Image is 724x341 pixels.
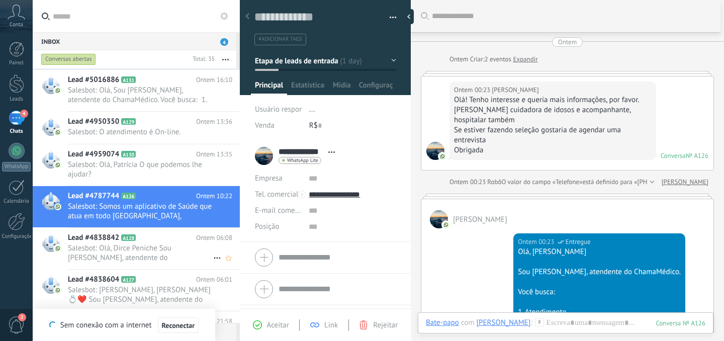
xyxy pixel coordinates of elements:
span: E-mail comercial [255,206,309,215]
span: Conta [10,22,23,28]
span: Reconectar [162,322,195,329]
div: Olá, [PERSON_NAME] [518,247,681,257]
img: com.amocrm.amocrmwa.svg [54,287,61,294]
span: Mídia [333,80,351,95]
span: A131 [121,76,136,83]
span: Ontem 13:36 [196,117,232,127]
div: Ontem [449,54,470,64]
span: Ontem 06:01 [196,275,232,285]
span: ... [309,105,315,114]
span: Ontem 13:35 [196,149,232,159]
span: Salesbot: Olá, Dirce Peniche Sou [PERSON_NAME], atendente do ChamaMédico. Você busca: ­ 1. Atendi... [68,243,213,263]
div: Usuário responsável [255,102,302,118]
span: Ontem 10:22 [196,191,232,201]
div: Sem conexão com a internet [49,317,199,333]
div: № A126 [686,151,708,160]
div: Total: 35 [189,54,215,64]
img: com.amocrm.amocrmwa.svg [54,203,61,210]
span: Estatísticas [291,80,325,95]
span: A128 [121,234,136,241]
div: 126 [656,319,705,327]
a: Lead #4787744 A126 Ontem 10:22 Salesbot: Somos um aplicativo de Saúde que atua em todo [GEOGRAPHI... [33,186,240,227]
div: WhatsApp [2,162,31,172]
img: com.amocrm.amocrmwa.svg [442,221,449,228]
img: com.amocrm.amocrmwa.svg [54,87,61,94]
button: Mais [215,50,236,68]
a: Lead #4838842 A128 Ontem 06:08 Salesbot: Olá, Dirce Peniche Sou [PERSON_NAME], atendente do Chama... [33,228,240,269]
span: : [530,318,532,328]
span: A126 [121,193,136,199]
div: Ontem 00:23 [449,177,487,187]
span: Ontem 06:08 [196,233,232,243]
span: A130 [121,151,136,157]
div: Posição [255,219,301,235]
span: Lead #4838842 [68,233,119,243]
span: WhatsApp Lite [287,158,318,163]
a: Lead #4950350 A129 Ontem 13:36 Salesbot: O atendimento é On-line. [33,112,240,144]
span: Salesbot: Olá, Patrícia O que podemos lhe ajudar? [68,160,213,179]
a: Lead #5016886 A131 Ontem 16:10 Salesbot: Olá, Sou [PERSON_NAME], atendente do ChamaMédico. Você b... [33,70,240,111]
div: Leads [2,96,31,103]
div: Sou [PERSON_NAME], atendente do ChamaMédico. [518,267,681,277]
div: Se estiver fazendo seleção gostaria de agendar uma entrevista [454,125,652,145]
div: mary oliveira [477,318,531,327]
img: com.amocrm.amocrmwa.svg [439,153,446,160]
span: Salesbot: Somos um aplicativo de Saúde que atua em todo [GEOGRAPHIC_DATA], disponibilizando plant... [68,202,213,221]
div: Venda [255,118,302,134]
span: Usuário responsável [255,105,320,114]
div: Empresa [255,170,301,187]
div: Calendário [2,198,31,205]
div: Ontem 00:23 [454,85,492,95]
div: Conversas abertas [41,53,96,65]
span: A127 [121,276,136,283]
span: Posição [255,223,279,230]
div: Obrigada [454,145,652,155]
span: Lead #4787744 [68,191,119,201]
span: Lead #4950350 [68,117,119,127]
div: Criar: [449,54,538,64]
a: [PERSON_NAME] [662,177,708,187]
span: está definido para «[PHONE_NUMBER]» [582,177,692,187]
span: Rejeitar [373,320,398,330]
div: R$ [309,118,396,134]
span: mary oliveira [430,210,448,228]
span: Venda [255,121,275,130]
img: com.amocrm.amocrmwa.svg [54,245,61,252]
span: mary oliveira [492,85,538,95]
span: Lead #4838604 [68,275,119,285]
img: com.amocrm.amocrmwa.svg [54,129,61,136]
span: O valor do campo «Telefone» [501,177,582,187]
div: Você busca: [518,287,681,297]
span: Ontem 16:10 [196,75,232,85]
a: Lead #4838604 A127 Ontem 06:01 Salesbot: [PERSON_NAME], [PERSON_NAME] 💍❤️ Sou [PERSON_NAME], aten... [33,270,240,311]
span: Principal [255,80,283,95]
span: A129 [121,118,136,125]
span: Configurações [359,80,393,95]
span: Salesbot: Olá, Sou [PERSON_NAME], atendente do ChamaMédico. Você busca: ­ 1. Atendimento 2. Sou d... [68,86,213,105]
span: Lead #4959074 [68,149,119,159]
a: Expandir [513,54,537,64]
span: mary oliveira [426,142,444,160]
span: 4 [220,38,228,46]
span: Aceitar [267,320,289,330]
button: Tel. comercial [255,187,298,203]
div: [PERSON_NAME] cuidadora de idosos e acompanhante, hospitalar também [454,105,652,125]
span: Tel. comercial [255,190,298,199]
span: Salesbot: [PERSON_NAME], [PERSON_NAME] 💍❤️ Sou [PERSON_NAME], atendente do ChamaMédico. Você busc... [68,285,213,304]
div: 1. Atendimento [518,307,681,317]
div: ­ [518,297,681,307]
span: Entregue [566,237,591,247]
span: Lead #5016886 [68,75,119,85]
button: Reconectar [158,317,199,333]
span: com [461,318,475,328]
div: Ontem 00:23 [518,237,556,247]
a: Lead #4959074 A130 Ontem 13:35 Salesbot: Olá, Patrícia O que podemos lhe ajudar? [33,144,240,186]
span: Salesbot: O atendimento é On-line. [68,127,213,137]
span: 4 [20,110,28,118]
span: 2 [18,313,26,321]
button: E-mail comercial [255,203,301,219]
div: ocultar [404,9,414,24]
img: com.amocrm.amocrmwa.svg [54,161,61,168]
div: Chats [2,128,31,135]
span: Robô [487,178,501,186]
